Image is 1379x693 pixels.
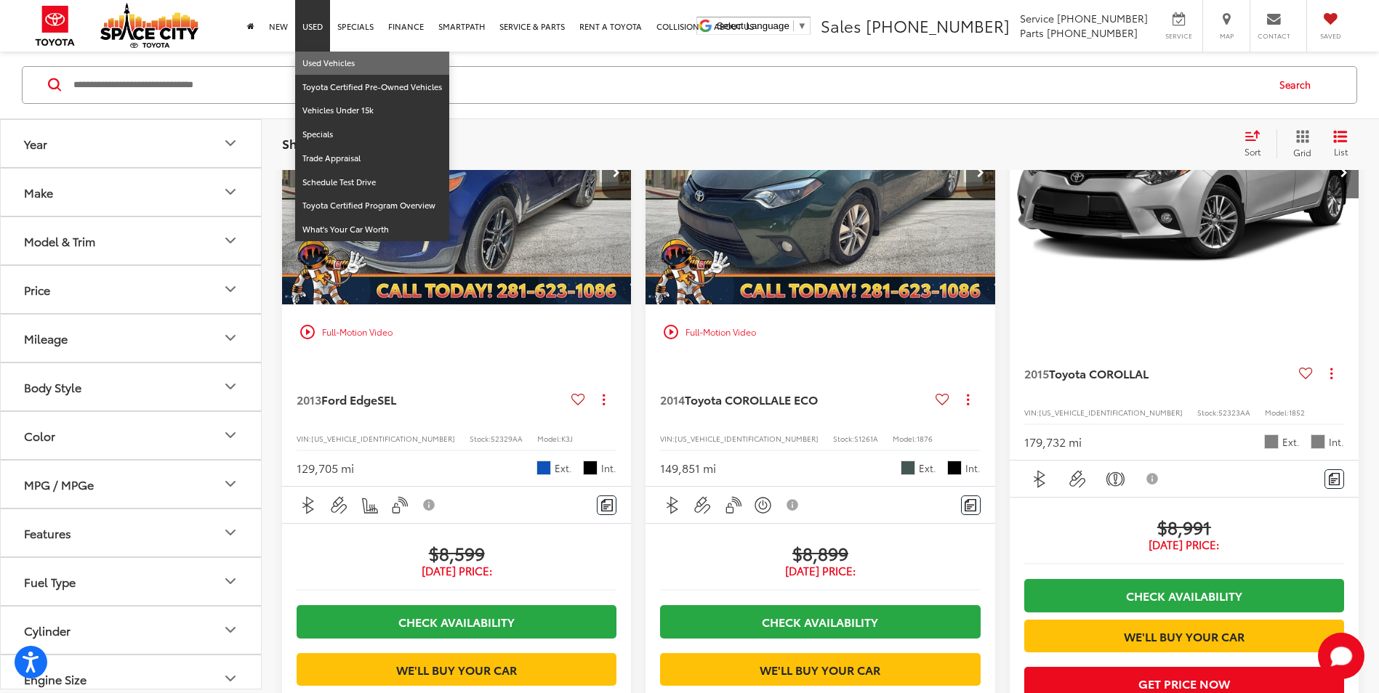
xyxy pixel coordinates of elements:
[797,20,807,31] span: ▼
[1282,435,1300,449] span: Ext.
[555,461,572,475] span: Ext.
[645,42,996,305] img: 2014 Toyota COROLLA LE ECO PREMIUM
[297,605,616,638] a: Check Availability
[297,391,321,408] span: 2013
[299,496,318,514] img: Bluetooth®
[919,461,936,475] span: Ext.
[1069,470,1087,488] img: Aux Input
[603,394,605,405] span: dropdown dots
[537,433,561,444] span: Model:
[1,169,262,216] button: MakeMake
[917,433,933,444] span: 1876
[1,217,262,264] button: Model & TrimModel & Trim
[1266,67,1332,103] button: Search
[1024,434,1082,450] div: 179,732 mi
[1311,434,1325,449] span: Gray
[1245,145,1261,158] span: Sort
[854,433,878,444] span: S1261A
[297,433,311,444] span: VIN:
[1009,42,1360,304] a: 2015 Toyota COROLLA LE GRADE FWD2015 Toyota COROLLA LE GRADE FWD2015 Toyota COROLLA LE GRADE FWD2...
[297,392,566,408] a: 2013Ford EdgeSEL
[660,392,929,408] a: 2014Toyota COROLLALE ECO
[222,476,239,493] div: MPG / MPGe
[779,391,818,408] span: LE ECO
[1318,633,1364,679] button: Toggle Chat Window
[281,42,632,304] div: 2013 Ford Edge SEL 0
[1009,42,1360,306] img: 2015 Toyota COROLLA LE GRADE FWD
[390,496,409,514] img: Keyless Entry
[1330,368,1332,379] span: dropdown dots
[1,412,262,459] button: ColorColor
[602,147,631,198] button: Next image
[1237,129,1277,158] button: Select sort value
[222,135,239,153] div: Year
[24,477,94,491] div: MPG / MPGe
[717,20,789,31] span: Select Language
[1330,147,1359,198] button: Next image
[222,670,239,688] div: Engine Size
[491,433,523,444] span: 52329AA
[893,433,917,444] span: Model:
[955,386,981,412] button: Actions
[222,427,239,445] div: Color
[664,496,682,514] img: Bluetooth®
[1024,365,1049,381] span: 2015
[693,496,712,514] img: Aux Input
[1024,407,1039,418] span: VIN:
[24,623,71,637] div: Cylinder
[281,42,632,305] img: 2013 Ford Edge SEL FWD
[717,20,807,31] a: Select Language​
[1289,407,1305,418] span: 1852
[1319,360,1344,386] button: Actions
[1024,579,1344,612] a: Check Availability
[967,394,969,405] span: dropdown dots
[1324,469,1344,489] button: Comments
[724,496,742,514] img: Keyless Entry
[72,68,1266,102] form: Search by Make, Model, or Keyword
[330,496,348,514] img: Aux Input
[901,461,915,475] span: 4Evergreen Mica
[24,672,87,686] div: Engine Size
[1039,407,1183,418] span: [US_VEHICLE_IDENTIFICATION_NUMBER]
[966,147,995,198] button: Next image
[222,330,239,347] div: Mileage
[24,575,76,588] div: Fuel Type
[685,391,779,408] span: Toyota COROLLA
[1047,25,1138,40] span: [PHONE_NUMBER]
[295,99,449,123] a: Vehicles Under 15k
[1009,42,1360,304] div: 2015 Toyota COROLLA L 0
[1057,11,1148,25] span: [PHONE_NUMBER]
[297,460,354,477] div: 129,705 mi
[660,653,980,686] a: We'll Buy Your Car
[947,461,962,475] span: Black For Limited/Trail B
[1138,463,1170,494] button: View Disclaimer
[1,607,262,654] button: CylinderCylinder
[601,461,616,475] span: Int.
[1314,31,1346,41] span: Saved
[24,185,53,199] div: Make
[295,171,449,195] a: Schedule Test Drive
[561,433,573,444] span: K3J
[1329,473,1340,485] img: Comments
[645,42,996,304] div: 2014 Toyota COROLLA LE ECO 0
[660,433,675,444] span: VIN:
[1049,365,1143,381] span: Toyota COROLLA
[1264,434,1279,449] span: Classic Silver Metallic
[1277,129,1322,158] button: Grid View
[24,380,81,394] div: Body Style
[793,20,794,31] span: ​
[297,653,616,686] a: We'll Buy Your Car
[660,391,685,408] span: 2014
[645,42,996,304] a: 2014 Toyota COROLLA LE ECO PREMIUM2014 Toyota COROLLA LE ECO PREMIUM2014 Toyota COROLLA LE ECO PR...
[222,281,239,299] div: Price
[821,14,861,37] span: Sales
[295,194,449,218] a: Toyota Certified Program Overview
[961,495,981,515] button: Comments
[100,3,198,48] img: Space City Toyota
[1143,365,1149,381] span: L
[281,42,632,304] a: 2013 Ford Edge SEL FWD2013 Ford Edge SEL FWD2013 Ford Edge SEL FWD2013 Ford Edge SEL FWD
[1318,633,1364,679] svg: Start Chat
[597,495,616,515] button: Comments
[361,496,379,514] img: Heated Seats
[1,461,262,508] button: MPG / MPGeMPG / MPGe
